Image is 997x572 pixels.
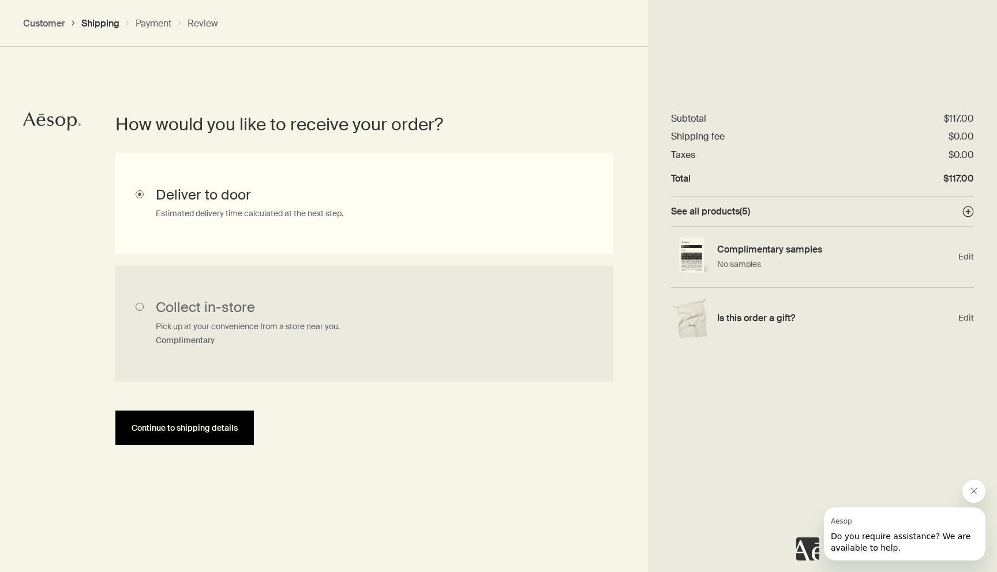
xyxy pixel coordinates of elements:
iframe: Close message from Aesop [962,480,985,503]
button: Customer [23,17,65,29]
h4: Complimentary samples [717,243,953,255]
button: Continue to shipping details [115,411,254,445]
dd: $0.00 [949,149,974,161]
dt: Shipping fee [671,130,725,142]
dd: $0.00 [949,130,974,142]
button: Shipping [81,17,119,29]
p: No samples [717,258,953,270]
span: Edit [958,251,974,262]
dt: Subtotal [671,112,706,125]
dt: Taxes [671,149,695,161]
img: Gift wrap example [671,298,711,338]
h4: Is this order a gift? [717,312,953,324]
button: Payment [136,17,171,29]
div: Edit [671,227,974,288]
div: Edit [671,288,974,348]
button: See all products(5) [671,205,974,217]
span: Continue to shipping details [132,424,238,432]
img: Single sample sachet [671,237,711,276]
button: Review [188,17,218,29]
dt: Total [671,172,691,185]
iframe: no content [796,537,819,560]
span: See all products ( 5 ) [671,205,750,217]
div: Aesop says "Do you require assistance? We are available to help.". Open messaging window to conti... [796,480,985,560]
span: Edit [958,313,974,323]
dd: $117.00 [943,172,974,185]
h2: How would you like to receive your order? [115,113,596,136]
dd: $117.00 [944,112,974,125]
iframe: Message from Aesop [824,507,985,560]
